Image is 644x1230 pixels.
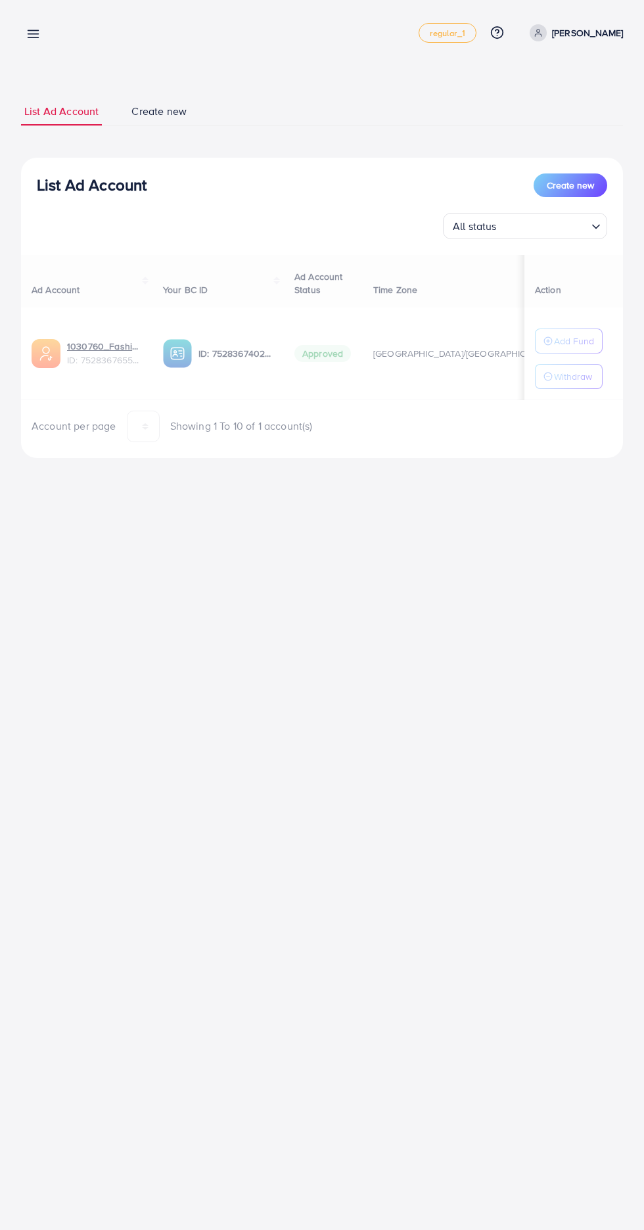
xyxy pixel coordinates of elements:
[24,104,99,119] span: List Ad Account
[552,25,623,41] p: [PERSON_NAME]
[501,214,586,236] input: Search for option
[131,104,187,119] span: Create new
[419,23,476,43] a: regular_1
[534,173,607,197] button: Create new
[524,24,623,41] a: [PERSON_NAME]
[430,29,465,37] span: regular_1
[547,179,594,192] span: Create new
[37,175,147,194] h3: List Ad Account
[443,213,607,239] div: Search for option
[450,217,499,236] span: All status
